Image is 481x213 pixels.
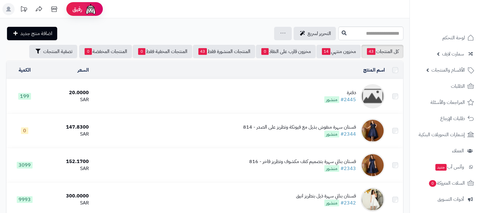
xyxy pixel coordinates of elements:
a: المنتجات المخفية فقط0 [133,45,192,58]
button: تصفية المنتجات [29,45,77,58]
span: منشور [324,200,339,206]
a: إشعارات التحويلات البنكية [413,127,477,142]
span: المراجعات والأسئلة [430,98,465,107]
span: 0 [21,127,28,134]
a: المنتجات المنشورة فقط43 [193,45,255,58]
a: الكمية [19,66,31,74]
a: السلات المتروكة0 [413,176,477,190]
span: منشور [324,131,339,137]
a: #2343 [340,165,356,172]
span: سمارت لايف [442,50,464,58]
span: التحرير لسريع [308,30,331,37]
a: العملاء [413,144,477,158]
span: طلبات الإرجاع [440,114,465,123]
a: طلبات الإرجاع [413,111,477,126]
div: 300.0000 [45,193,89,200]
span: لوحة التحكم [442,34,465,42]
div: SAR [45,96,89,103]
a: مخزون قارب على النفاذ0 [256,45,316,58]
span: أدوات التسويق [437,195,464,204]
span: اضافة منتج جديد [20,30,52,37]
span: 0 [85,48,92,55]
div: SAR [45,131,89,138]
span: 3099 [17,162,33,169]
a: الطلبات [413,79,477,94]
span: إشعارات التحويلات البنكية [419,130,465,139]
a: #2445 [340,96,356,103]
span: الأقسام والمنتجات [431,66,465,74]
a: تحديثات المنصة [16,3,31,17]
a: المراجعات والأسئلة [413,95,477,110]
span: 0 [138,48,145,55]
div: 152.1700 [45,158,89,165]
a: #2344 [340,130,356,138]
span: 43 [367,48,375,55]
span: 14 [322,48,330,55]
span: الطلبات [451,82,465,91]
img: ai-face.png [85,3,97,15]
div: فستان بناتي سهرة ذيل بتطريز انيق [296,193,356,200]
a: اسم المنتج [363,66,385,74]
div: SAR [45,200,89,207]
a: وآتس آبجديد [413,160,477,174]
span: وآتس آب [435,163,464,171]
span: جديد [435,164,447,171]
a: لوحة التحكم [413,30,477,45]
a: اضافة منتج جديد [7,27,57,40]
img: دفترة [361,84,385,108]
div: دفترة [324,89,356,96]
span: 0 [261,48,269,55]
span: 0 [429,180,436,187]
img: فستان بناتي سهرة بتصميم كتف مكشوف وتطريز فاخر - 816 [361,153,385,177]
span: العملاء [452,147,464,155]
span: منشور [324,165,339,172]
a: كل المنتجات43 [361,45,403,58]
img: فستان بناتي سهرة ذيل بتطريز انيق [361,187,385,212]
a: التحرير لسريع [294,27,336,40]
span: السلات المتروكة [428,179,465,187]
span: 199 [18,93,31,100]
div: فستان سهرة منفوش بذيل مع فيونكة وتطريز على الصدر - 814 [243,124,356,131]
span: منشور [324,96,339,103]
span: رفيق [72,5,82,13]
div: فستان بناتي سهرة بتصميم كتف مكشوف وتطريز فاخر - 816 [249,158,356,165]
span: تصفية المنتجات [43,48,72,55]
div: SAR [45,165,89,172]
a: #2342 [340,199,356,207]
span: 43 [198,48,207,55]
div: 147.8300 [45,124,89,131]
a: أدوات التسويق [413,192,477,207]
div: 20.0000 [45,89,89,96]
img: فستان سهرة منفوش بذيل مع فيونكة وتطريز على الصدر - 814 [361,119,385,143]
a: السعر [78,66,89,74]
span: 9993 [17,196,33,203]
a: مخزون منتهي14 [316,45,361,58]
a: المنتجات المخفضة0 [79,45,132,58]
